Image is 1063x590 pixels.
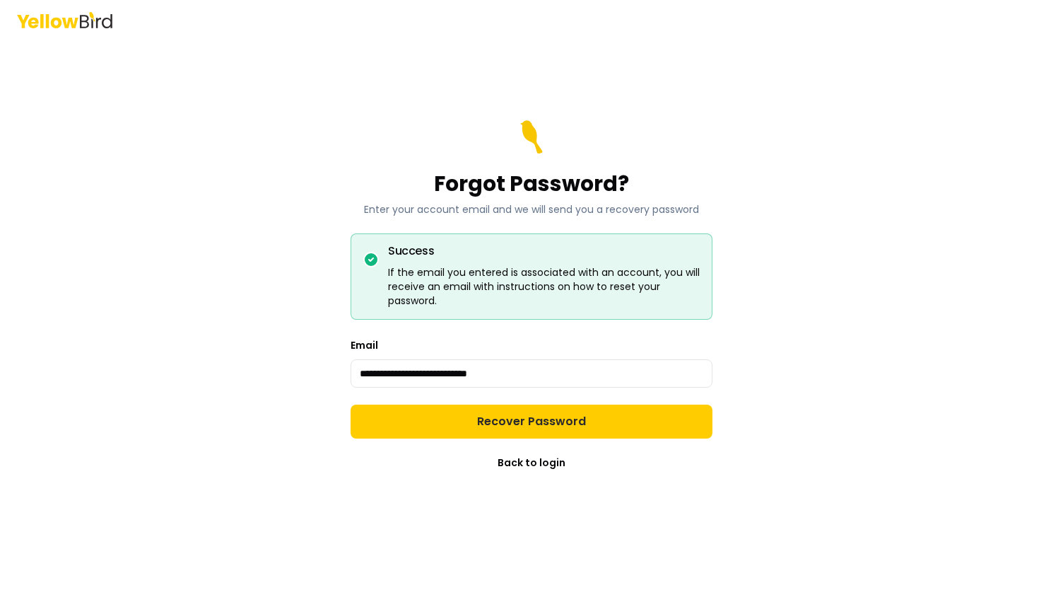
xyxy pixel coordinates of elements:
button: Recover Password [351,405,712,439]
h5: Success [368,245,700,257]
p: Enter your account email and we will send you a recovery password [364,202,699,216]
h1: Forgot Password? [364,171,699,197]
div: If the email you entered is associated with an account, you will receive an email with instructio... [368,265,700,308]
a: Back to login [498,456,565,470]
label: Email [351,338,378,352]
